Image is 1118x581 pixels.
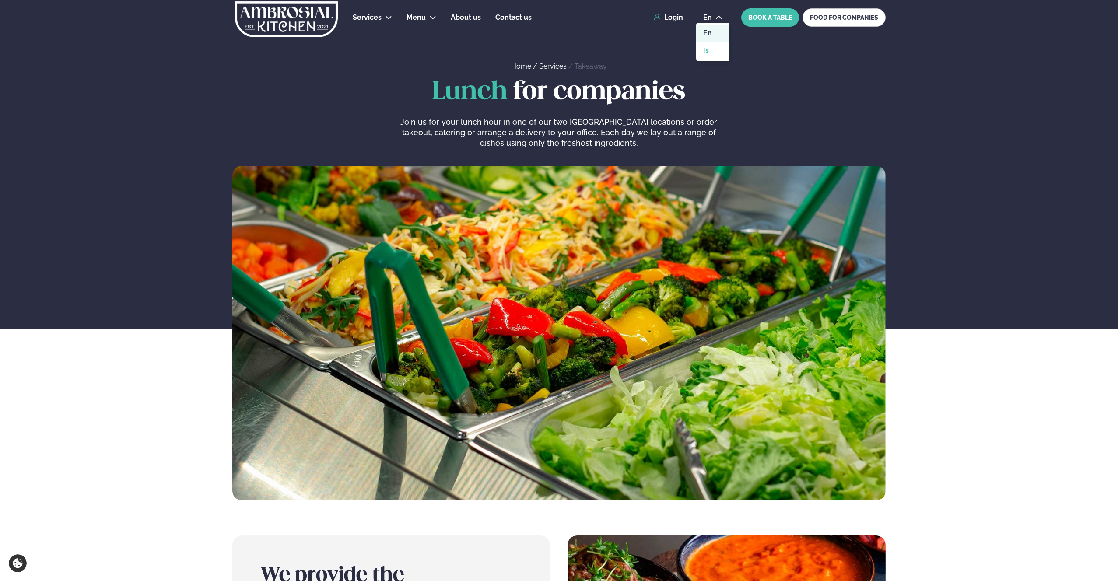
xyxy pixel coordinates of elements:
[451,12,481,23] a: About us
[654,14,683,21] a: Login
[803,8,886,27] a: FOOD FOR COMPANIES
[539,62,567,70] a: Services
[696,42,729,59] a: is
[696,14,729,21] button: en
[703,14,712,21] span: en
[568,62,575,70] span: /
[451,13,481,21] span: About us
[353,12,382,23] a: Services
[741,8,799,27] button: BOOK A TABLE
[234,1,339,37] img: logo
[575,62,607,70] a: Takeaway
[407,13,426,21] span: Menu
[511,62,531,70] a: Home
[533,62,539,70] span: /
[495,13,532,21] span: Contact us
[696,24,729,42] a: en
[495,12,532,23] a: Contact us
[393,117,724,148] p: Join us for your lunch hour in one of our two [GEOGRAPHIC_DATA] locations or order takeout, cater...
[9,554,27,572] a: Cookie settings
[432,80,508,104] span: Lunch
[353,13,382,21] span: Services
[232,166,886,500] img: image alt
[232,78,886,106] h1: for companies
[407,12,426,23] a: Menu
